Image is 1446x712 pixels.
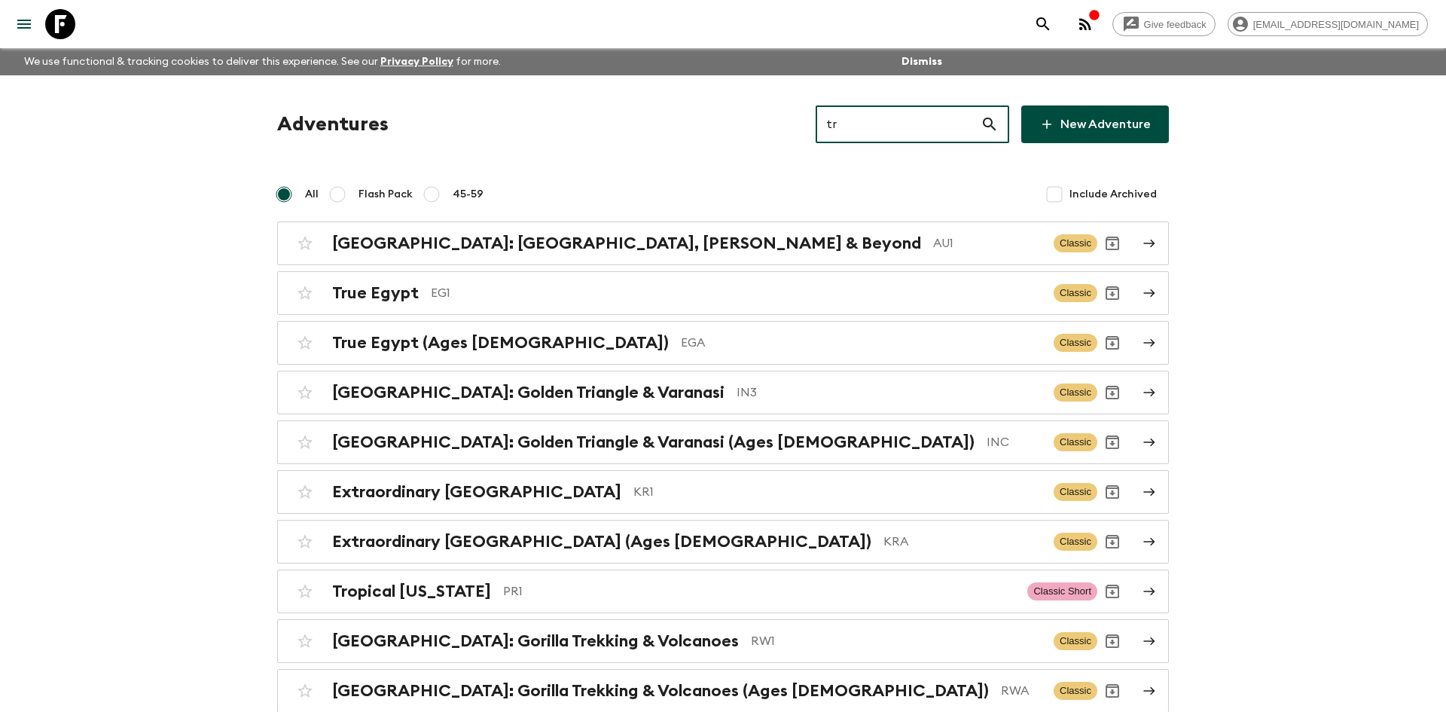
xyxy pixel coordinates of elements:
span: Include Archived [1069,187,1157,202]
h2: [GEOGRAPHIC_DATA]: Gorilla Trekking & Volcanoes (Ages [DEMOGRAPHIC_DATA]) [332,681,989,701]
button: Archive [1097,228,1127,258]
span: Classic [1054,483,1097,501]
a: [GEOGRAPHIC_DATA]: Gorilla Trekking & VolcanoesRW1ClassicArchive [277,619,1169,663]
p: IN3 [737,384,1042,402]
p: PR1 [503,582,1015,600]
button: Archive [1097,676,1127,706]
h2: [GEOGRAPHIC_DATA]: [GEOGRAPHIC_DATA], [PERSON_NAME] & Beyond [332,234,921,253]
button: Archive [1097,377,1127,408]
a: Extraordinary [GEOGRAPHIC_DATA]KR1ClassicArchive [277,470,1169,514]
a: [GEOGRAPHIC_DATA]: Golden Triangle & Varanasi (Ages [DEMOGRAPHIC_DATA])INCClassicArchive [277,420,1169,464]
a: True Egypt (Ages [DEMOGRAPHIC_DATA])EGAClassicArchive [277,321,1169,365]
span: Classic [1054,334,1097,352]
span: Classic [1054,433,1097,451]
span: 45-59 [453,187,484,202]
p: We use functional & tracking cookies to deliver this experience. See our for more. [18,48,507,75]
span: [EMAIL_ADDRESS][DOMAIN_NAME] [1245,19,1427,30]
h2: [GEOGRAPHIC_DATA]: Golden Triangle & Varanasi (Ages [DEMOGRAPHIC_DATA]) [332,432,975,452]
button: menu [9,9,39,39]
a: Privacy Policy [380,57,453,67]
span: Classic [1054,384,1097,402]
h2: Extraordinary [GEOGRAPHIC_DATA] (Ages [DEMOGRAPHIC_DATA]) [332,532,871,552]
span: All [305,187,319,202]
span: Flash Pack [358,187,413,202]
button: search adventures [1028,9,1058,39]
div: [EMAIL_ADDRESS][DOMAIN_NAME] [1228,12,1428,36]
a: True EgyptEG1ClassicArchive [277,271,1169,315]
span: Classic [1054,632,1097,650]
p: KRA [883,533,1042,551]
button: Archive [1097,477,1127,507]
a: [GEOGRAPHIC_DATA]: Golden Triangle & VaranasiIN3ClassicArchive [277,371,1169,414]
h2: [GEOGRAPHIC_DATA]: Gorilla Trekking & Volcanoes [332,631,739,651]
h2: Tropical [US_STATE] [332,582,491,601]
h2: True Egypt [332,283,419,303]
h2: Extraordinary [GEOGRAPHIC_DATA] [332,482,621,502]
span: Classic [1054,234,1097,252]
button: Archive [1097,427,1127,457]
a: Tropical [US_STATE]PR1Classic ShortArchive [277,570,1169,613]
p: EGA [681,334,1042,352]
button: Archive [1097,626,1127,656]
span: Classic [1054,682,1097,700]
p: RWA [1001,682,1042,700]
h1: Adventures [277,109,389,139]
p: INC [987,433,1042,451]
h2: [GEOGRAPHIC_DATA]: Golden Triangle & Varanasi [332,383,725,402]
h2: True Egypt (Ages [DEMOGRAPHIC_DATA]) [332,333,669,353]
p: RW1 [751,632,1042,650]
a: New Adventure [1021,105,1169,143]
a: [GEOGRAPHIC_DATA]: [GEOGRAPHIC_DATA], [PERSON_NAME] & BeyondAU1ClassicArchive [277,222,1169,265]
a: Give feedback [1112,12,1216,36]
a: Extraordinary [GEOGRAPHIC_DATA] (Ages [DEMOGRAPHIC_DATA])KRAClassicArchive [277,520,1169,564]
p: AU1 [933,234,1042,252]
button: Archive [1097,527,1127,557]
input: e.g. AR1, Argentina [816,103,981,145]
button: Archive [1097,576,1127,607]
p: KR1 [633,483,1042,501]
button: Dismiss [898,51,946,72]
span: Classic [1054,284,1097,302]
span: Classic Short [1027,582,1097,600]
button: Archive [1097,328,1127,358]
span: Classic [1054,533,1097,551]
span: Give feedback [1136,19,1215,30]
p: EG1 [431,284,1042,302]
button: Archive [1097,278,1127,308]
